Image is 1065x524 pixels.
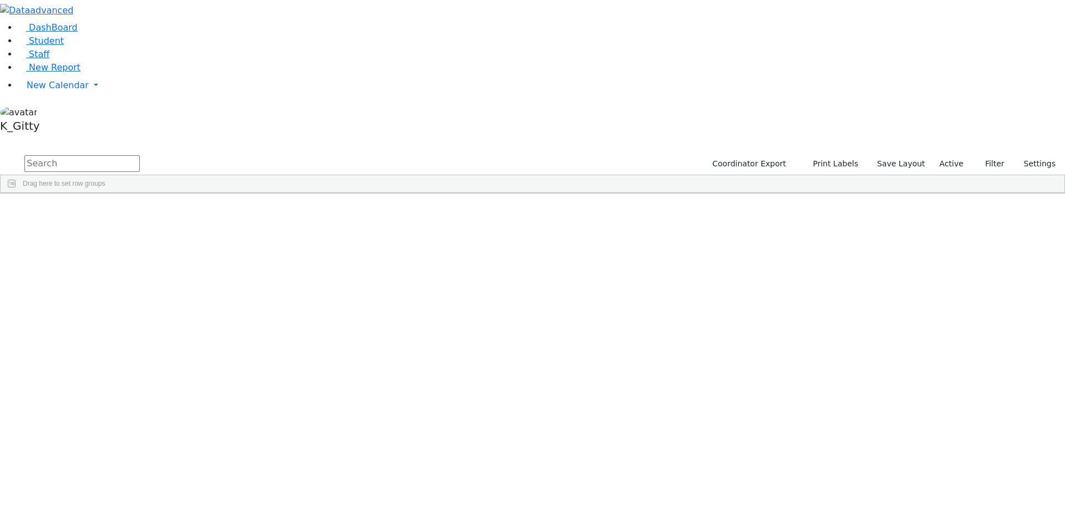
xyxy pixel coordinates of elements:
[29,49,49,59] span: Staff
[800,155,863,172] button: Print Labels
[705,155,791,172] button: Coordinator Export
[18,62,80,73] a: New Report
[24,155,140,172] input: Search
[872,155,930,172] button: Save Layout
[23,180,105,187] span: Drag here to set row groups
[27,80,89,90] span: New Calendar
[1010,155,1061,172] button: Settings
[935,155,968,172] label: Active
[18,22,78,33] a: DashBoard
[18,35,64,46] a: Student
[29,22,78,33] span: DashBoard
[18,49,49,59] a: Staff
[18,74,1065,96] a: New Calendar
[971,155,1010,172] button: Filter
[29,35,64,46] span: Student
[29,62,80,73] span: New Report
